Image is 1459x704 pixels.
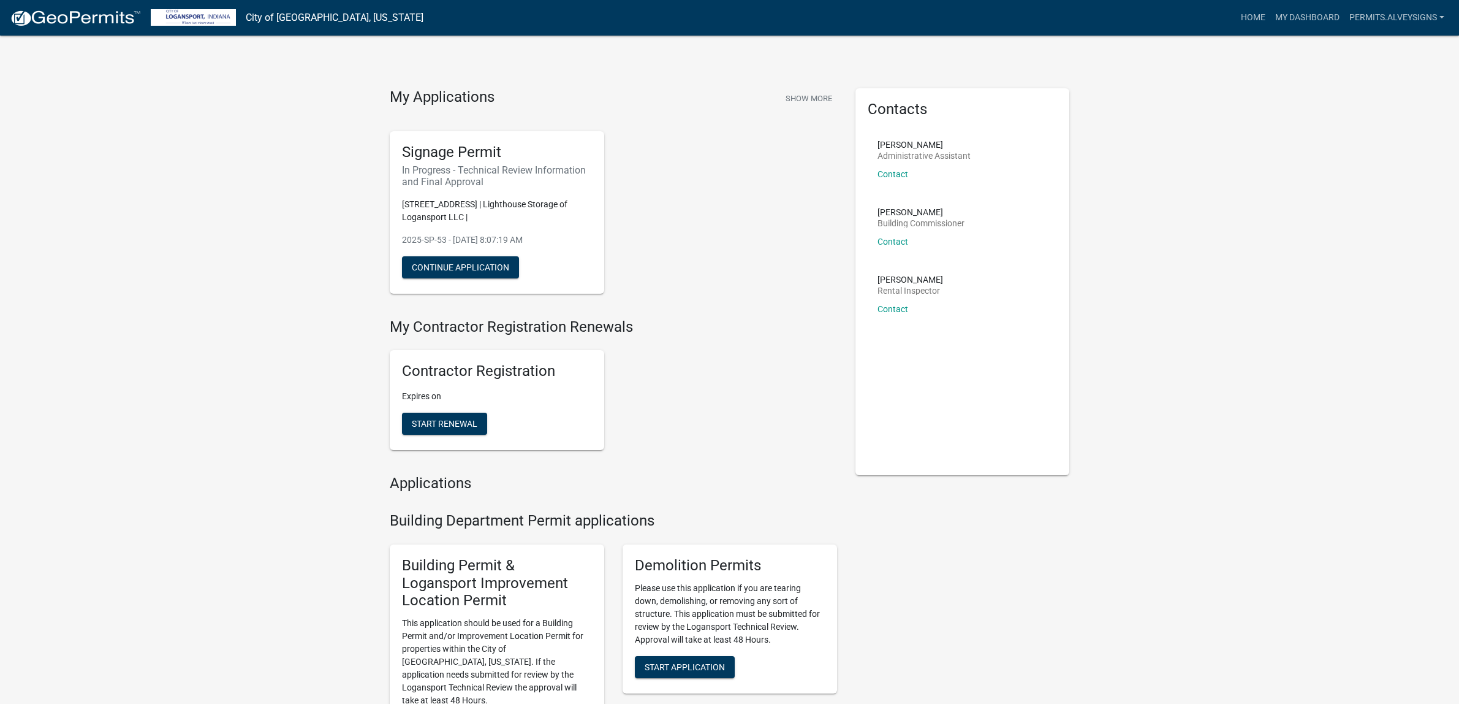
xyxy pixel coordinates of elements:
h4: My Applications [390,88,495,107]
h5: Signage Permit [402,143,592,161]
h5: Contractor Registration [402,362,592,380]
span: Start Renewal [412,419,477,429]
h4: My Contractor Registration Renewals [390,318,837,336]
p: Building Commissioner [877,219,964,228]
p: [PERSON_NAME] [877,208,964,216]
a: City of [GEOGRAPHIC_DATA], [US_STATE] [246,7,423,28]
p: Rental Inspector [877,286,943,295]
wm-registration-list-section: My Contractor Registration Renewals [390,318,837,461]
p: [PERSON_NAME] [877,140,971,149]
p: 2025-SP-53 - [DATE] 8:07:19 AM [402,234,592,247]
span: Start Application [645,662,725,671]
h5: Building Permit & Logansport Improvement Location Permit [402,557,592,610]
p: Please use this application if you are tearing down, demolishing, or removing any sort of structu... [635,582,825,646]
p: [PERSON_NAME] [877,275,943,284]
h5: Demolition Permits [635,557,825,575]
a: Contact [877,169,908,179]
a: Contact [877,304,908,314]
h4: Building Department Permit applications [390,512,837,530]
button: Continue Application [402,256,519,278]
h4: Applications [390,475,837,492]
h5: Contacts [868,101,1058,118]
a: Permits.Alveysigns [1344,6,1449,29]
img: City of Logansport, Indiana [151,9,236,26]
a: Home [1236,6,1270,29]
p: Administrative Assistant [877,151,971,160]
p: [STREET_ADDRESS] | Lighthouse Storage of Logansport LLC | [402,198,592,224]
h6: In Progress - Technical Review Information and Final Approval [402,164,592,188]
button: Show More [781,88,837,109]
a: Contact [877,237,908,247]
button: Start Renewal [402,413,487,435]
a: My Dashboard [1270,6,1344,29]
p: Expires on [402,390,592,403]
button: Start Application [635,656,735,678]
